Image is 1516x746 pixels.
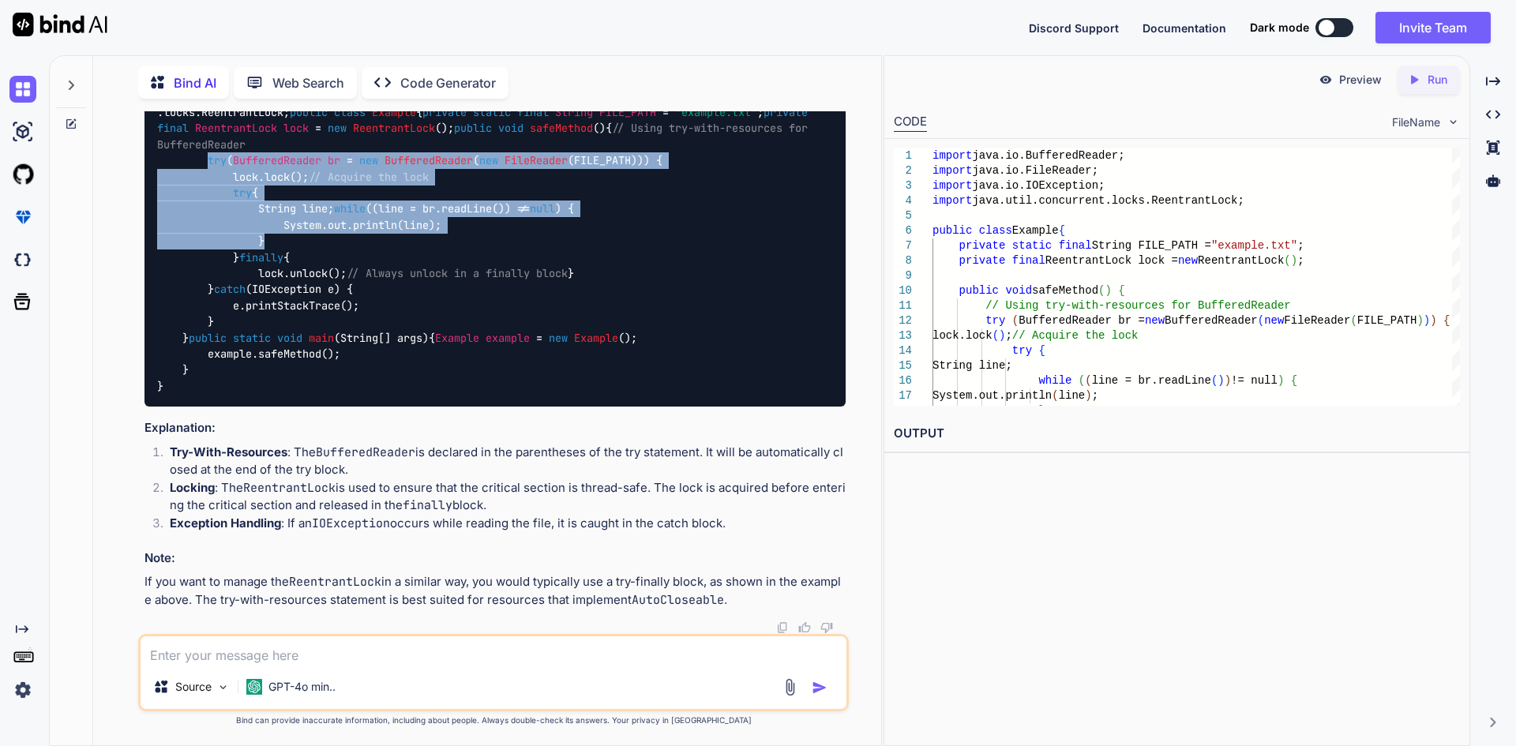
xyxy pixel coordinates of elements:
li: : If an occurs while reading the file, it is caught in the catch block. [157,515,846,537]
code: IOException [312,515,390,531]
span: () [593,122,606,136]
span: ) [1085,389,1091,402]
span: ( [1078,374,1084,387]
span: ) [1423,314,1429,327]
span: Example [1011,224,1058,237]
span: final [517,105,549,119]
div: 2 [894,163,912,178]
div: CODE [894,113,927,132]
span: static [473,105,511,119]
span: ( [1284,254,1290,267]
strong: Locking [170,480,215,495]
span: ; [1297,254,1304,267]
span: FILE_PATH [599,105,656,119]
span: ReentrantLock [1198,254,1284,267]
button: Documentation [1143,20,1226,36]
div: 8 [894,253,912,268]
img: ai-studio [9,118,36,145]
img: settings [9,677,36,703]
span: lock.lock [932,329,993,342]
span: ReentrantLock lock = [1045,254,1177,267]
span: // Always unlock in a finally block [347,266,568,280]
div: 6 [894,223,912,238]
span: java.io.FileReader; [972,164,1098,177]
span: public [454,122,492,136]
span: Discord Support [1029,21,1119,35]
span: ( [992,329,998,342]
span: = [347,154,353,168]
span: ReentrantLock [195,122,277,136]
span: import [932,179,972,192]
div: 3 [894,178,912,193]
div: 10 [894,283,912,298]
p: Source [175,679,212,695]
span: public [290,105,328,119]
span: example [486,331,530,345]
div: 13 [894,328,912,343]
span: = [536,331,542,345]
span: static [233,331,271,345]
span: while [334,202,366,216]
div: 5 [894,208,912,223]
img: premium [9,204,36,231]
span: java.util.concurrent.locks.ReentrantLock; [972,194,1244,207]
span: ( [1257,314,1263,327]
span: FILE_PATH [1357,314,1417,327]
img: Bind AI [13,13,107,36]
span: String line; [932,359,1012,372]
span: { [1038,344,1045,357]
span: ) [999,329,1005,342]
span: static [1011,239,1051,252]
span: "example.txt" [675,105,757,119]
h2: OUTPUT [884,415,1469,452]
span: catch [214,283,246,297]
span: try [233,186,252,200]
span: line [1058,389,1085,402]
span: ( [1085,374,1091,387]
div: 12 [894,313,912,328]
span: { [1118,284,1124,297]
span: import [932,194,972,207]
span: new [328,122,347,136]
p: If you want to manage the in a similar way, you would typically use a try-finally block, as shown... [144,573,846,609]
span: ) [1417,314,1423,327]
div: 18 [894,403,912,418]
span: lock [283,122,309,136]
span: ; [1297,239,1304,252]
span: try [1011,344,1031,357]
p: Code Generator [400,73,496,92]
span: class [978,224,1011,237]
span: java.io.BufferedReader; [972,149,1124,162]
span: ( [1098,284,1105,297]
span: Example [574,331,618,345]
span: ( [1211,374,1218,387]
span: { [1058,224,1064,237]
span: new [549,331,568,345]
span: } [1038,404,1045,417]
p: Bind can provide inaccurate information, including about people. Always double-check its answers.... [138,714,849,726]
code: java.io.BufferedReader; java.io.FileReader; java.io.IOException; java.util.concurrent.locks.Reent... [157,88,827,395]
p: Run [1428,72,1447,88]
span: import [932,149,972,162]
img: attachment [781,678,799,696]
span: try [208,154,227,168]
span: final [1058,239,1091,252]
span: ) [1224,374,1230,387]
img: githubLight [9,161,36,188]
button: Invite Team [1375,12,1491,43]
span: void [498,122,523,136]
h3: Explanation: [144,419,846,437]
code: ReentrantLock [289,574,381,590]
img: icon [812,680,827,695]
span: safeMethod [530,122,593,136]
span: ) [1430,314,1436,327]
div: 17 [894,388,912,403]
span: import [932,164,972,177]
span: private [422,105,467,119]
span: private [764,105,808,119]
span: (String[] args) [334,331,429,345]
span: "example.txt" [1211,239,1297,252]
span: finally [239,250,283,264]
span: != null [1231,374,1278,387]
span: BufferedReader br = [1019,314,1145,327]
